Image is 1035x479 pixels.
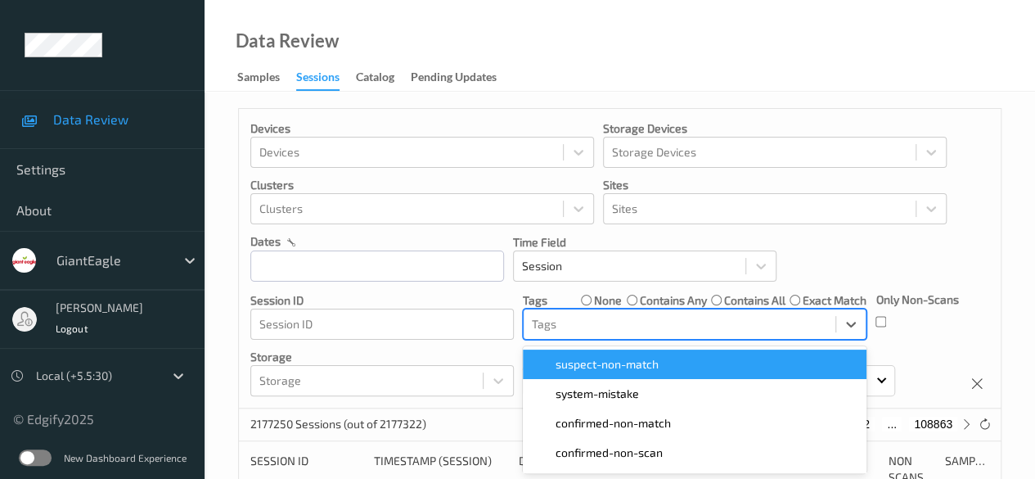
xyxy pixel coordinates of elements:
[356,69,394,89] div: Catalog
[296,69,340,91] div: Sessions
[724,292,785,309] label: contains all
[411,69,497,89] div: Pending Updates
[236,33,339,49] div: Data Review
[250,233,281,250] p: dates
[237,66,296,89] a: Samples
[237,69,280,89] div: Samples
[411,66,513,89] a: Pending Updates
[250,177,594,193] p: Clusters
[909,417,957,432] button: 108863
[639,292,706,309] label: contains any
[250,416,426,432] p: 2177250 Sessions (out of 2177322)
[603,120,947,137] p: Storage Devices
[250,120,594,137] p: Devices
[523,292,547,309] p: Tags
[803,292,866,309] label: exact match
[556,356,659,373] span: suspect-non-match
[513,234,776,251] p: Time Field
[296,66,356,91] a: Sessions
[594,292,622,309] label: none
[556,415,671,432] span: confirmed-non-match
[556,445,663,461] span: confirmed-non-scan
[250,349,514,365] p: Storage
[875,291,958,308] p: Only Non-Scans
[250,292,514,309] p: Session ID
[603,177,947,193] p: Sites
[882,417,902,432] button: ...
[356,66,411,89] a: Catalog
[556,386,639,402] span: system-mistake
